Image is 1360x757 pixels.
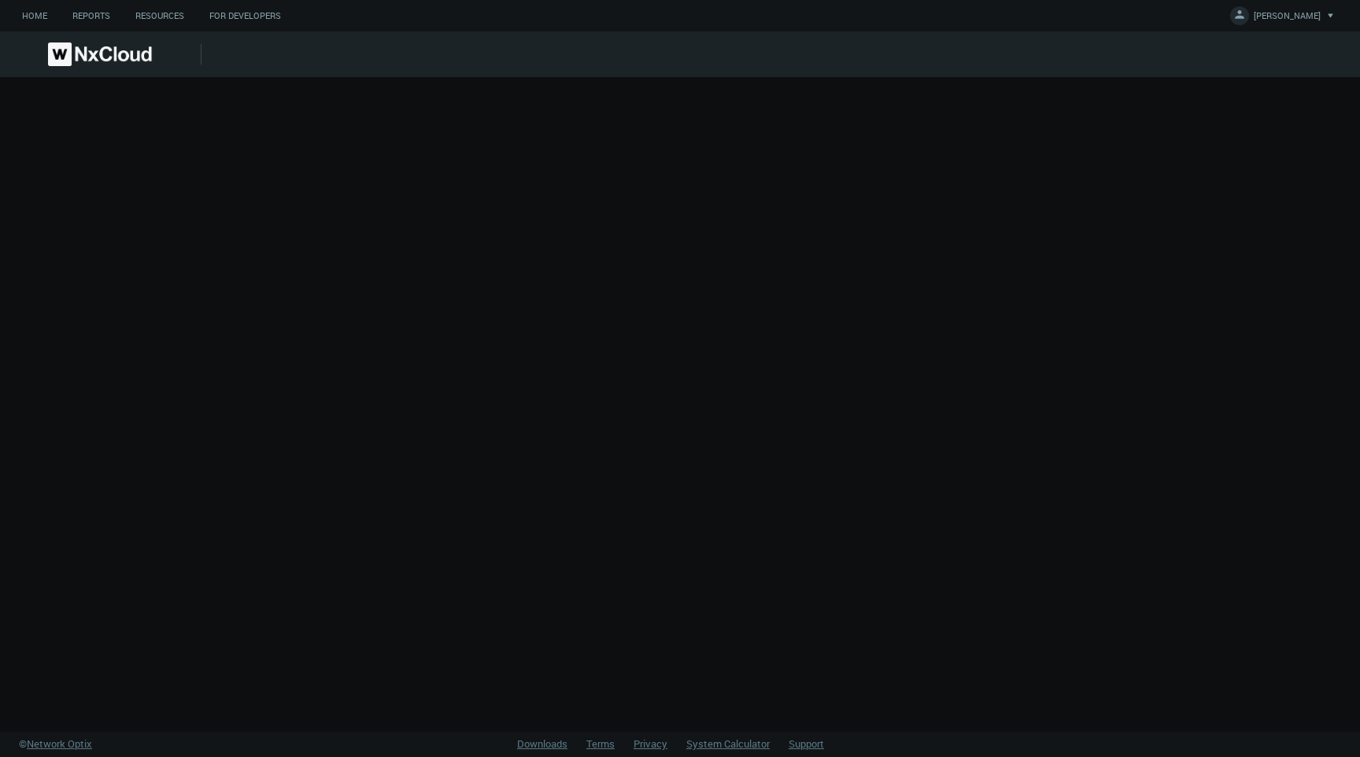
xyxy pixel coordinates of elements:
span: Network Optix [27,737,92,751]
a: Privacy [634,737,667,751]
a: Reports [60,6,123,26]
a: Downloads [517,737,567,751]
a: System Calculator [686,737,770,751]
img: Nx Cloud logo [48,42,152,66]
a: For Developers [197,6,294,26]
a: Support [789,737,824,751]
a: ©Network Optix [19,737,92,752]
a: Home [9,6,60,26]
span: [PERSON_NAME] [1254,9,1321,28]
a: Terms [586,737,615,751]
a: Resources [123,6,197,26]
